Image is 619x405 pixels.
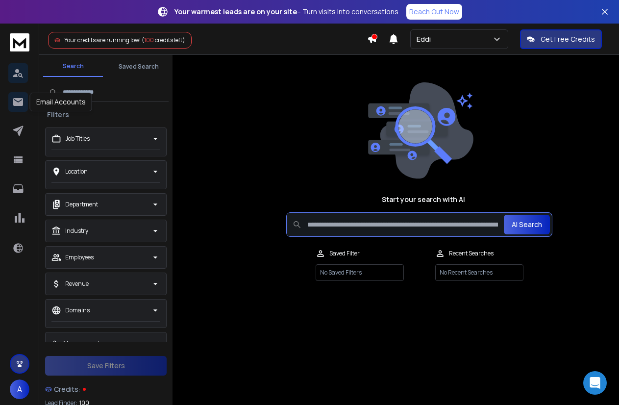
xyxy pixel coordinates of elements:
[504,215,550,234] button: AI Search
[417,34,435,44] p: Eddi
[520,29,602,49] button: Get Free Credits
[65,168,88,176] p: Location
[366,82,473,179] img: image
[406,4,462,20] a: Reach Out Now
[541,34,595,44] p: Get Free Credits
[10,380,29,399] button: A
[174,7,297,16] strong: Your warmest leads are on your site
[583,371,607,395] div: Open Intercom Messenger
[65,280,89,288] p: Revenue
[382,195,465,204] h1: Start your search with AI
[63,339,100,347] p: Management
[409,7,459,17] p: Reach Out Now
[54,384,81,394] span: Credits:
[10,33,29,51] img: logo
[65,201,98,208] p: Department
[435,264,523,281] p: No Recent Searches
[329,250,360,257] p: Saved Filter
[65,227,88,235] p: Industry
[43,56,103,77] button: Search
[144,36,154,44] span: 100
[109,57,169,76] button: Saved Search
[65,135,90,143] p: Job Titles
[142,36,185,44] span: ( credits left)
[174,7,398,17] p: – Turn visits into conversations
[43,110,73,120] h3: Filters
[45,380,167,399] a: Credits:
[316,264,404,281] p: No Saved Filters
[30,93,92,111] div: Email Accounts
[449,250,494,257] p: Recent Searches
[65,306,90,314] p: Domains
[65,253,94,261] p: Employees
[64,36,141,44] span: Your credits are running low!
